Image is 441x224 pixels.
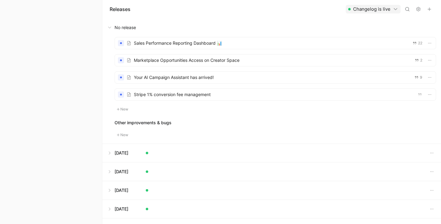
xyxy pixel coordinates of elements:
[115,131,130,139] button: New
[411,40,424,47] button: 22
[418,41,422,45] span: 22
[115,106,130,113] button: New
[413,74,424,81] button: 9
[413,57,424,64] button: 2
[110,6,130,13] h1: Releases
[420,76,422,79] span: 9
[115,119,436,126] div: Other improvements & bugs
[346,5,401,13] button: Changelog is live
[420,58,422,62] span: 2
